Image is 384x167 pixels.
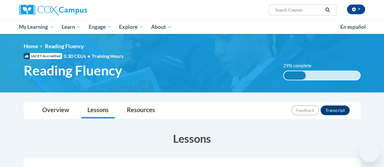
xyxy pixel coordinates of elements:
span: My Learning [19,23,54,31]
a: Overview [36,102,75,119]
span: Learn [62,23,81,31]
button: Transcript [321,105,350,115]
span: Reading Fluency [24,62,122,78]
span: About [151,23,172,31]
a: My Learning [15,20,58,34]
a: Engage [85,20,115,34]
span: Training Hours [92,53,124,59]
a: Resources [121,102,161,119]
span: Engage [89,23,111,31]
button: Search [323,6,332,14]
button: Account Settings [347,5,365,14]
div: 29% complete [284,71,306,80]
div: Main menu [15,20,370,34]
a: Home [24,43,38,49]
span: Reading Fluency [45,43,84,49]
span: En español [340,24,366,30]
iframe: Button to launch messaging window [360,143,379,162]
a: Cox Campus [19,5,128,15]
span: Explore [119,23,143,31]
a: Learn [58,20,85,34]
h3: Lessons [24,131,361,146]
button: Feedback [291,105,319,115]
input: Search Courses [274,6,323,14]
span: IACET Accredited [24,53,62,59]
img: Cox Campus [19,5,87,15]
a: Explore [115,20,147,34]
a: En español [336,21,370,33]
span: 0.30 CEUs [64,53,92,59]
a: About [147,20,176,34]
span: • [87,53,90,59]
a: Lessons [81,102,115,119]
label: 29% complete [283,62,318,69]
